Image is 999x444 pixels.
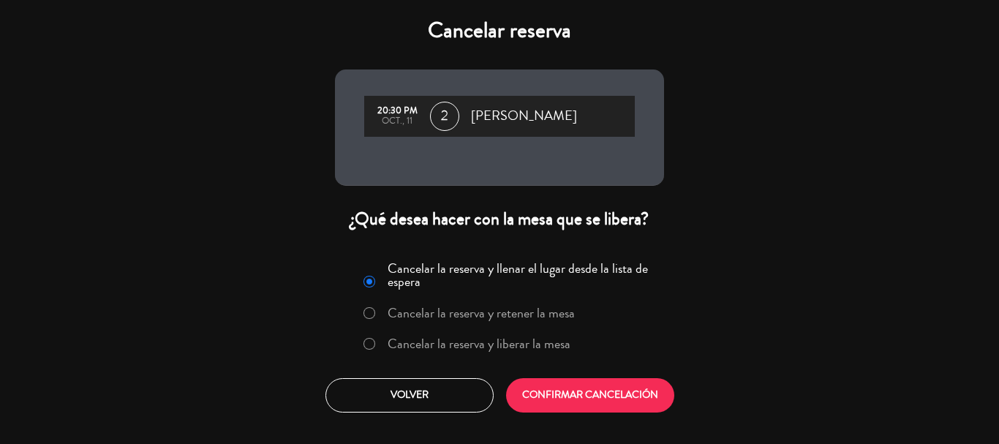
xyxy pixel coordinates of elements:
[372,116,423,127] div: oct., 11
[471,105,577,127] span: [PERSON_NAME]
[335,208,664,230] div: ¿Qué desea hacer con la mesa que se libera?
[388,337,570,350] label: Cancelar la reserva y liberar la mesa
[506,378,674,413] button: CONFIRMAR CANCELACIÓN
[388,262,655,288] label: Cancelar la reserva y llenar el lugar desde la lista de espera
[388,306,575,320] label: Cancelar la reserva y retener la mesa
[335,18,664,44] h4: Cancelar reserva
[325,378,494,413] button: Volver
[372,106,423,116] div: 20:30 PM
[430,102,459,131] span: 2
